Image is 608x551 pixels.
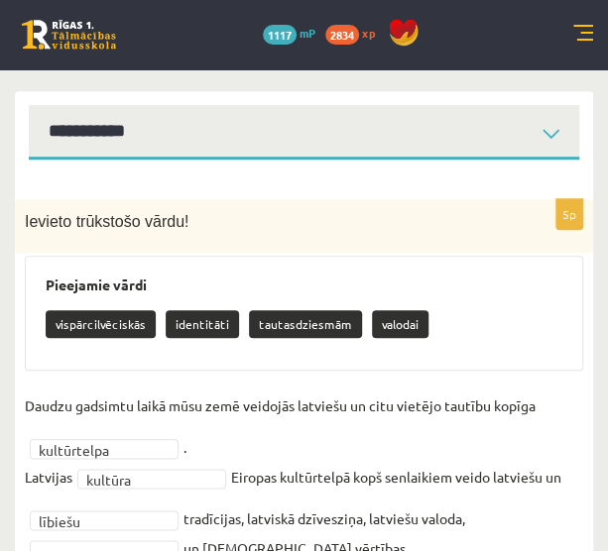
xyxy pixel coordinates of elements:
[555,198,583,230] p: 5p
[325,25,385,41] a: 2834 xp
[25,462,72,492] p: Latvijas
[263,25,297,45] span: 1117
[249,310,362,338] p: tautasdziesmām
[25,390,536,420] p: Daudzu gadsimtu laikā mūsu zemē veidojās latviešu un citu vietējo tautību kopīga
[166,310,239,338] p: identitāti
[46,310,156,338] p: vispārcilvēciskās
[39,511,152,531] span: lībiešu
[22,20,116,50] a: Rīgas 1. Tālmācības vidusskola
[25,213,188,230] span: Ievieto trūkstošo vārdu!
[77,469,226,489] a: kultūra
[372,310,428,338] p: valodai
[30,439,179,459] a: kultūrtelpa
[39,440,152,460] span: kultūrtelpa
[362,25,375,41] span: xp
[325,25,359,45] span: 2834
[86,470,199,490] span: kultūra
[300,25,315,41] span: mP
[46,276,562,293] h3: Pieejamie vārdi
[30,510,179,530] a: lībiešu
